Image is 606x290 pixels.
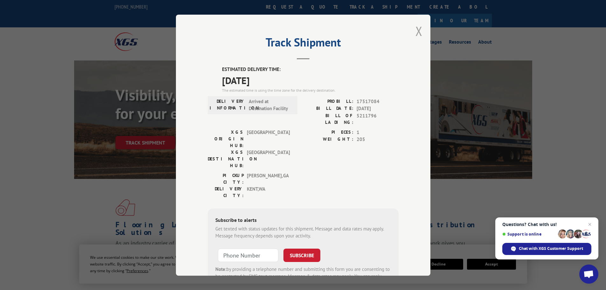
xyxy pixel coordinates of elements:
div: The estimated time is using the time zone for the delivery destination. [222,87,399,93]
div: Get texted with status updates for this shipment. Message and data rates may apply. Message frequ... [215,225,391,239]
label: PIECES: [303,129,353,136]
span: [GEOGRAPHIC_DATA] [247,129,290,149]
span: Arrived at Destination Facility [249,98,292,112]
label: XGS ORIGIN HUB: [208,129,244,149]
strong: Note: [215,266,226,272]
label: WEIGHT: [303,136,353,143]
span: 17517084 [357,98,399,105]
span: KENT , WA [247,185,290,199]
div: Chat with XGS Customer Support [502,243,591,255]
button: Close modal [415,23,422,39]
span: [PERSON_NAME] , GA [247,172,290,185]
span: 205 [357,136,399,143]
div: Subscribe to alerts [215,216,391,225]
label: DELIVERY CITY: [208,185,244,199]
button: SUBSCRIBE [283,248,320,262]
div: by providing a telephone number and submitting this form you are consenting to be contacted by SM... [215,265,391,287]
label: PICKUP CITY: [208,172,244,185]
span: [DATE] [222,73,399,87]
span: [DATE] [357,105,399,112]
span: Chat with XGS Customer Support [519,246,583,251]
input: Phone Number [218,248,278,262]
label: DELIVERY INFORMATION: [210,98,246,112]
label: XGS DESTINATION HUB: [208,149,244,169]
span: Questions? Chat with us! [502,222,591,227]
label: PROBILL: [303,98,353,105]
label: ESTIMATED DELIVERY TIME: [222,66,399,73]
span: Close chat [586,221,594,228]
span: [GEOGRAPHIC_DATA] [247,149,290,169]
h2: Track Shipment [208,38,399,50]
span: 5211796 [357,112,399,125]
label: BILL DATE: [303,105,353,112]
span: 1 [357,129,399,136]
div: Open chat [579,265,598,284]
span: Support is online [502,232,556,237]
label: BILL OF LADING: [303,112,353,125]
